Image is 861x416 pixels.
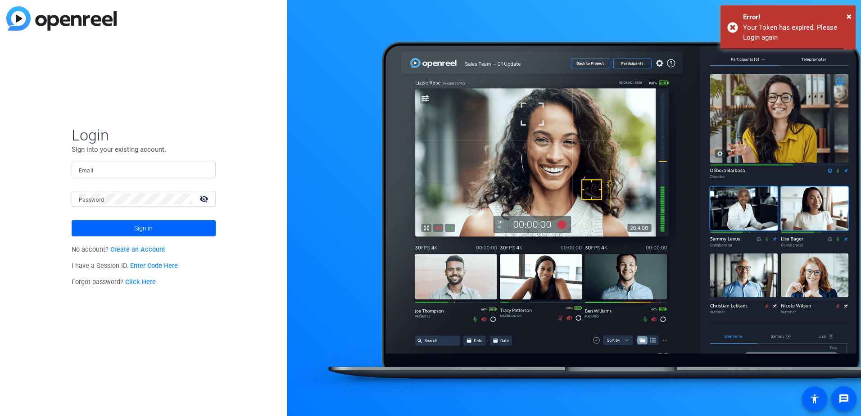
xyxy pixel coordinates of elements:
[194,192,216,205] mat-icon: visibility_off
[125,278,156,286] a: Click Here
[72,246,166,253] span: No account?
[72,278,156,286] span: Forgot password?
[72,220,216,236] button: Sign in
[847,9,852,23] button: Close
[72,126,216,145] span: Login
[79,164,208,175] input: Enter Email Address
[72,262,178,270] span: I have a Session ID.
[838,393,849,404] mat-icon: message
[134,217,153,240] span: Sign in
[6,6,117,31] img: blue-gradient.svg
[743,12,849,23] div: Error!
[130,262,178,270] a: Enter Code Here
[79,197,104,203] mat-label: Password
[110,246,165,253] a: Create an Account
[847,11,852,22] span: ×
[809,393,820,404] mat-icon: accessibility
[72,145,216,154] p: Sign into your existing account.
[79,167,94,174] mat-label: Email
[743,23,849,43] div: Your Token has expired. Please Login again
